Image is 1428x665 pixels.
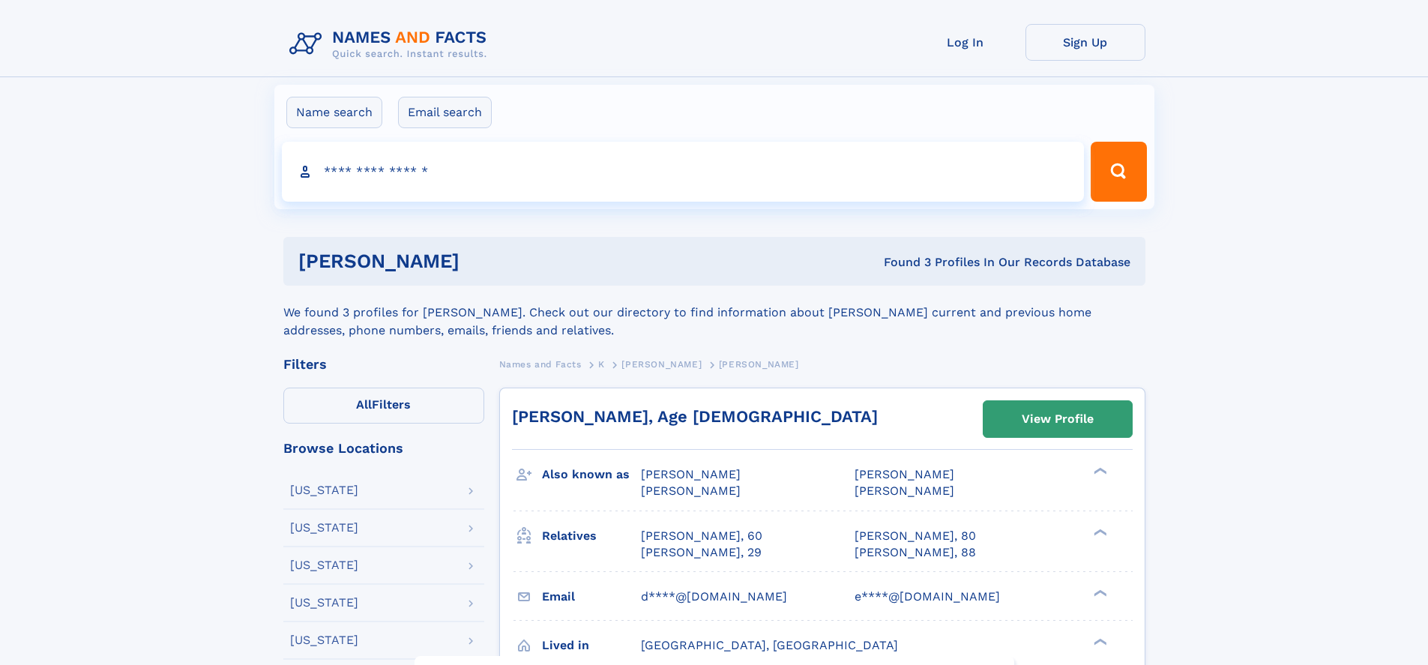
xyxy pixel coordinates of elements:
[283,286,1145,340] div: We found 3 profiles for [PERSON_NAME]. Check out our directory to find information about [PERSON_...
[641,528,762,544] a: [PERSON_NAME], 60
[1022,402,1094,436] div: View Profile
[1090,637,1108,646] div: ❯
[542,462,641,487] h3: Also known as
[672,254,1130,271] div: Found 3 Profiles In Our Records Database
[855,528,976,544] a: [PERSON_NAME], 80
[621,359,702,370] span: [PERSON_NAME]
[283,24,499,64] img: Logo Names and Facts
[290,484,358,496] div: [US_STATE]
[283,442,484,455] div: Browse Locations
[641,638,898,652] span: [GEOGRAPHIC_DATA], [GEOGRAPHIC_DATA]
[283,388,484,424] label: Filters
[542,523,641,549] h3: Relatives
[290,522,358,534] div: [US_STATE]
[598,355,605,373] a: K
[290,597,358,609] div: [US_STATE]
[283,358,484,371] div: Filters
[621,355,702,373] a: [PERSON_NAME]
[1090,588,1108,598] div: ❯
[641,484,741,498] span: [PERSON_NAME]
[641,544,762,561] a: [PERSON_NAME], 29
[1090,527,1108,537] div: ❯
[641,467,741,481] span: [PERSON_NAME]
[512,407,878,426] a: [PERSON_NAME], Age [DEMOGRAPHIC_DATA]
[1025,24,1145,61] a: Sign Up
[1090,466,1108,476] div: ❯
[1091,142,1146,202] button: Search Button
[855,484,954,498] span: [PERSON_NAME]
[290,634,358,646] div: [US_STATE]
[282,142,1085,202] input: search input
[983,401,1132,437] a: View Profile
[398,97,492,128] label: Email search
[290,559,358,571] div: [US_STATE]
[286,97,382,128] label: Name search
[298,252,672,271] h1: [PERSON_NAME]
[906,24,1025,61] a: Log In
[356,397,372,412] span: All
[598,359,605,370] span: K
[855,467,954,481] span: [PERSON_NAME]
[719,359,799,370] span: [PERSON_NAME]
[499,355,582,373] a: Names and Facts
[855,544,976,561] a: [PERSON_NAME], 88
[542,633,641,658] h3: Lived in
[542,584,641,610] h3: Email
